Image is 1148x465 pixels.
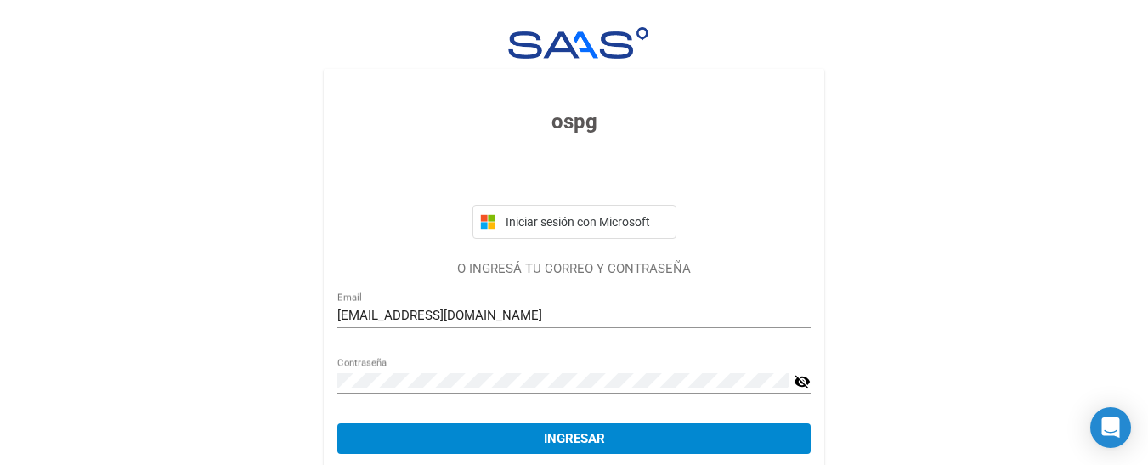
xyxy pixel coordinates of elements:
h3: ospg [337,106,811,137]
span: Iniciar sesión con Microsoft [502,215,669,229]
button: Ingresar [337,423,811,454]
p: O INGRESÁ TU CORREO Y CONTRASEÑA [337,259,811,279]
button: Iniciar sesión con Microsoft [472,205,676,239]
mat-icon: visibility_off [794,371,811,392]
div: Open Intercom Messenger [1090,407,1131,448]
iframe: Botón de Acceder con Google [464,156,685,193]
span: Ingresar [544,431,605,446]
